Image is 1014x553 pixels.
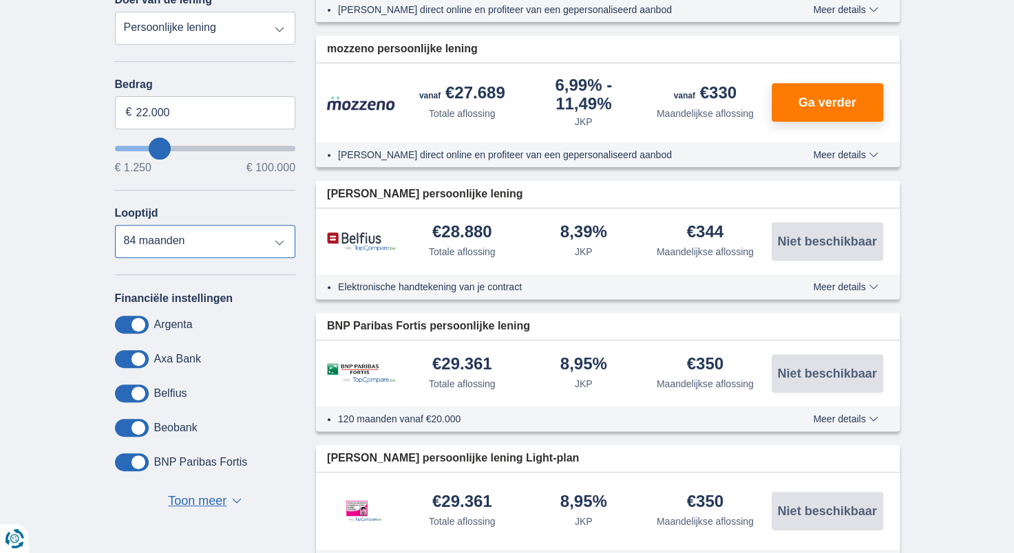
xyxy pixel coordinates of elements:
[126,105,132,120] span: €
[154,318,193,331] label: Argenta
[429,107,496,120] div: Totale aflossing
[419,85,505,104] div: €27.689
[115,78,296,91] label: Bedrag
[813,5,878,14] span: Meer details
[246,162,295,173] span: € 100.000
[327,451,579,466] span: [PERSON_NAME] persoonlijke lening Light-plan
[575,514,593,528] div: JKP
[338,412,763,426] li: 120 maanden vanaf €20.000
[432,224,492,242] div: €28.880
[772,492,883,530] button: Niet beschikbaar
[560,493,607,512] div: 8,95%
[674,85,737,104] div: €330
[327,186,522,202] span: [PERSON_NAME] persoonlijke lening
[338,3,763,17] li: [PERSON_NAME] direct online en profiteer van een gepersonaliseerd aanbod
[687,356,723,374] div: €350
[432,356,492,374] div: €29.361
[338,280,763,294] li: Elektronische handtekening van je contract
[803,4,888,15] button: Meer details
[154,387,187,400] label: Belfius
[432,493,492,512] div: €29.361
[115,207,158,219] label: Looptijd
[154,422,198,434] label: Beobank
[327,96,396,111] img: product.pl.alt Mozzeno
[803,149,888,160] button: Meer details
[777,505,876,517] span: Niet beschikbaar
[657,107,754,120] div: Maandelijkse aflossing
[657,377,754,391] div: Maandelijkse aflossing
[657,514,754,528] div: Maandelijkse aflossing
[429,514,496,528] div: Totale aflossing
[657,245,754,259] div: Maandelijkse aflossing
[529,77,640,112] div: 6,99%
[687,224,723,242] div: €344
[154,353,201,365] label: Axa Bank
[168,492,226,510] span: Toon meer
[327,486,396,536] img: product.pl.alt Leemans Kredieten
[813,150,878,160] span: Meer details
[338,148,763,162] li: [PERSON_NAME] direct online en profiteer van een gepersonaliseerd aanbod
[575,245,593,259] div: JKP
[772,354,883,393] button: Niet beschikbaar
[429,245,496,259] div: Totale aflossing
[115,146,296,151] input: wantToBorrow
[803,281,888,292] button: Meer details
[803,413,888,424] button: Meer details
[772,83,883,122] button: Ga verder
[327,232,396,252] img: product.pl.alt Belfius
[777,367,876,380] span: Niet beschikbaar
[115,292,233,305] label: Financiële instellingen
[560,224,607,242] div: 8,39%
[164,492,246,511] button: Toon meer ▼
[575,115,593,129] div: JKP
[327,363,396,383] img: product.pl.alt BNP Paribas Fortis
[798,96,856,109] span: Ga verder
[154,456,248,468] label: BNP Paribas Fortis
[327,318,530,334] span: BNP Paribas Fortis persoonlijke lening
[575,377,593,391] div: JKP
[813,414,878,424] span: Meer details
[327,41,478,57] span: mozzeno persoonlijke lening
[429,377,496,391] div: Totale aflossing
[115,162,151,173] span: € 1.250
[772,222,883,261] button: Niet beschikbaar
[777,235,876,248] span: Niet beschikbaar
[232,498,242,503] span: ▼
[813,282,878,292] span: Meer details
[687,493,723,512] div: €350
[560,356,607,374] div: 8,95%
